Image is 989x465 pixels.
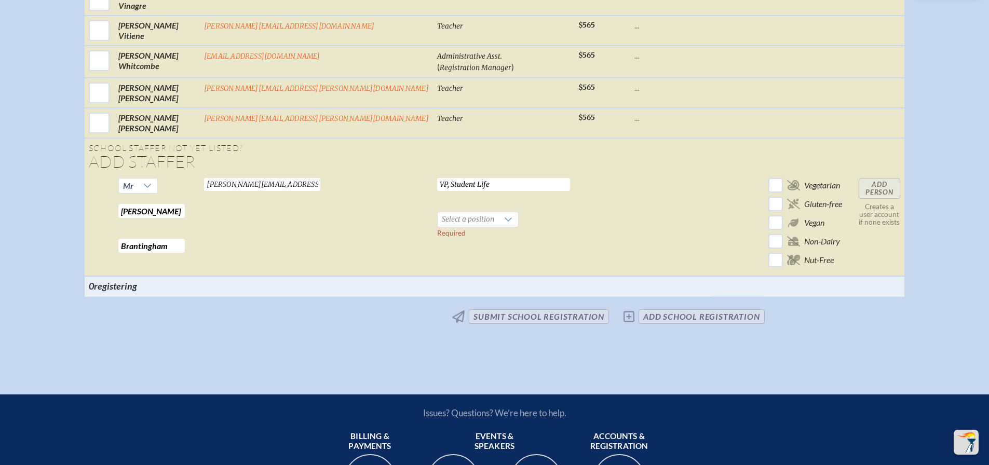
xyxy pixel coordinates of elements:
span: Teacher [437,114,463,123]
input: First Name [118,204,185,218]
span: Vegan [804,217,824,228]
span: Mr [119,179,138,193]
button: Scroll Top [954,430,979,455]
span: Teacher [437,22,463,31]
span: Registration Manager [440,63,511,72]
td: [PERSON_NAME] Vitiene [114,16,200,46]
span: Nut-Free [804,255,834,265]
span: Teacher [437,84,463,93]
input: Last Name [118,239,185,253]
td: [PERSON_NAME] [PERSON_NAME] [114,108,200,138]
span: $565 [578,21,595,30]
a: [PERSON_NAME][EMAIL_ADDRESS][DOMAIN_NAME] [204,22,374,31]
span: Non-Dairy [804,236,840,247]
span: ( [437,62,440,72]
p: ... [634,20,709,31]
th: 0 [85,276,200,296]
span: Administrative Asst. [437,52,502,61]
span: Gluten-free [804,199,842,209]
span: Accounts & registration [582,431,657,452]
td: [PERSON_NAME] [PERSON_NAME] [114,78,200,108]
p: Creates a user account if none exists [859,203,900,226]
span: $565 [578,83,595,92]
p: ... [634,113,709,123]
img: To the top [956,432,977,453]
span: $565 [578,51,595,60]
span: ) [511,62,514,72]
span: registering [94,280,137,292]
input: Job Title for Nametag (40 chars max) [437,178,570,191]
p: Issues? Questions? We’re here to help. [312,407,678,418]
a: [EMAIL_ADDRESS][DOMAIN_NAME] [204,52,320,61]
label: Required [437,229,466,237]
a: [PERSON_NAME][EMAIL_ADDRESS][PERSON_NAME][DOMAIN_NAME] [204,84,429,93]
span: Vegetarian [804,180,840,190]
span: $565 [578,113,595,122]
span: Select a position [438,212,498,227]
span: Mr [123,181,133,190]
input: Email [204,178,320,191]
p: ... [634,50,709,61]
span: Events & speakers [457,431,532,452]
span: Billing & payments [333,431,408,452]
td: [PERSON_NAME] Whitcombe [114,46,200,78]
p: ... [634,83,709,93]
a: [PERSON_NAME][EMAIL_ADDRESS][PERSON_NAME][DOMAIN_NAME] [204,114,429,123]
